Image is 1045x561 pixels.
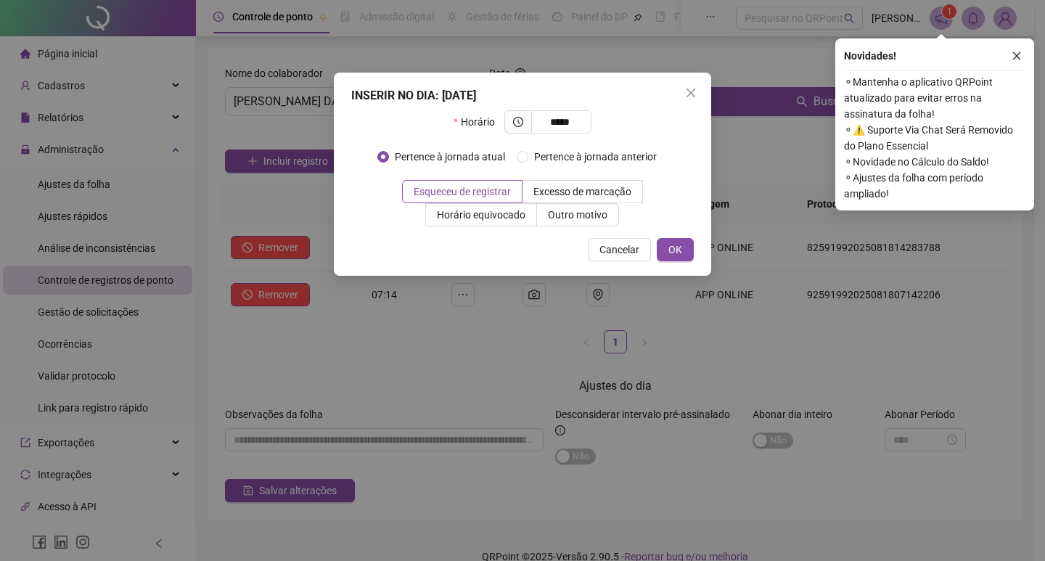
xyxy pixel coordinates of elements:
[599,242,639,258] span: Cancelar
[668,242,682,258] span: OK
[588,238,651,261] button: Cancelar
[351,87,694,105] div: INSERIR NO DIA : [DATE]
[414,186,511,197] span: Esqueceu de registrar
[657,238,694,261] button: OK
[1012,51,1022,61] span: close
[437,209,525,221] span: Horário equivocado
[528,149,663,165] span: Pertence à jornada anterior
[844,170,1025,202] span: ⚬ Ajustes da folha com período ampliado!
[844,122,1025,154] span: ⚬ ⚠️ Suporte Via Chat Será Removido do Plano Essencial
[389,149,511,165] span: Pertence à jornada atual
[454,110,504,134] label: Horário
[533,186,631,197] span: Excesso de marcação
[844,48,896,64] span: Novidades !
[513,117,523,127] span: clock-circle
[685,87,697,99] span: close
[844,154,1025,170] span: ⚬ Novidade no Cálculo do Saldo!
[844,74,1025,122] span: ⚬ Mantenha o aplicativo QRPoint atualizado para evitar erros na assinatura da folha!
[679,81,702,105] button: Close
[548,209,607,221] span: Outro motivo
